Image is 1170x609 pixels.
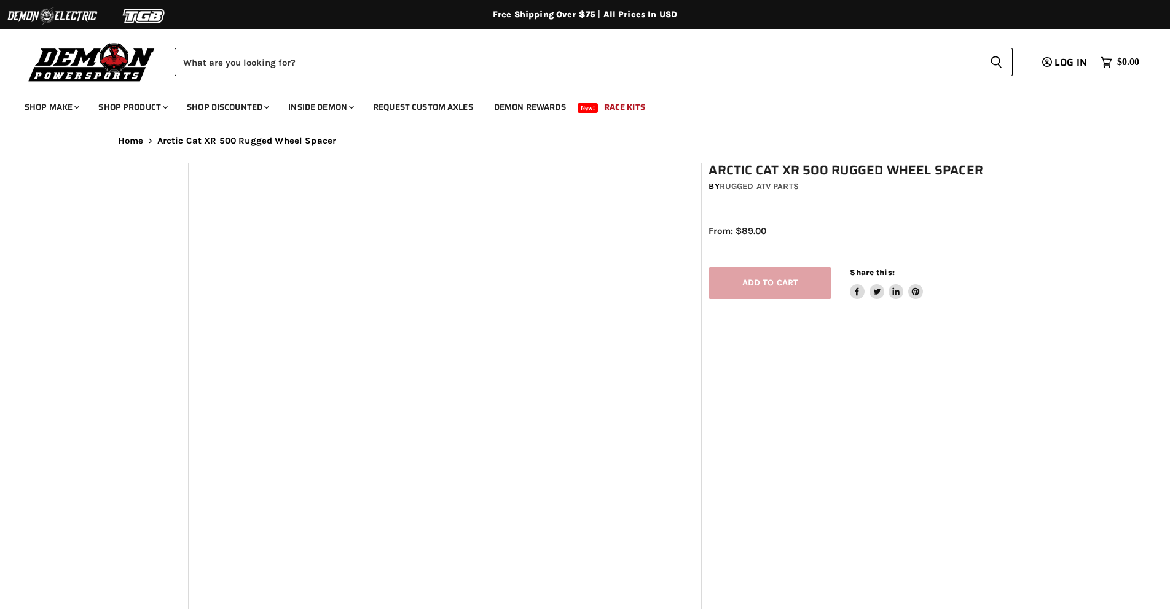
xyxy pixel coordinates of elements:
a: Log in [1037,57,1094,68]
img: Demon Electric Logo 2 [6,4,98,28]
a: Home [118,136,144,146]
div: by [709,180,989,193]
span: New! [578,103,599,113]
a: Shop Product [89,95,175,120]
a: Shop Discounted [178,95,277,120]
a: Rugged ATV Parts [720,181,799,192]
div: Free Shipping Over $75 | All Prices In USD [93,9,1077,20]
img: TGB Logo 2 [98,4,190,28]
span: Log in [1054,55,1087,70]
span: From: $89.00 [709,225,766,236]
img: Demon Powersports [25,40,159,83]
input: Search [175,48,980,76]
a: Inside Demon [279,95,361,120]
a: Race Kits [595,95,654,120]
span: Arctic Cat XR 500 Rugged Wheel Spacer [157,136,337,146]
form: Product [175,48,1013,76]
span: $0.00 [1117,56,1139,68]
a: Request Custom Axles [364,95,482,120]
nav: Breadcrumbs [93,136,1077,146]
a: Demon Rewards [485,95,575,120]
aside: Share this: [850,267,923,300]
button: Search [980,48,1013,76]
a: Shop Make [15,95,87,120]
ul: Main menu [15,90,1136,120]
span: Share this: [850,268,894,277]
a: $0.00 [1094,53,1145,71]
h1: Arctic Cat XR 500 Rugged Wheel Spacer [709,163,989,178]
